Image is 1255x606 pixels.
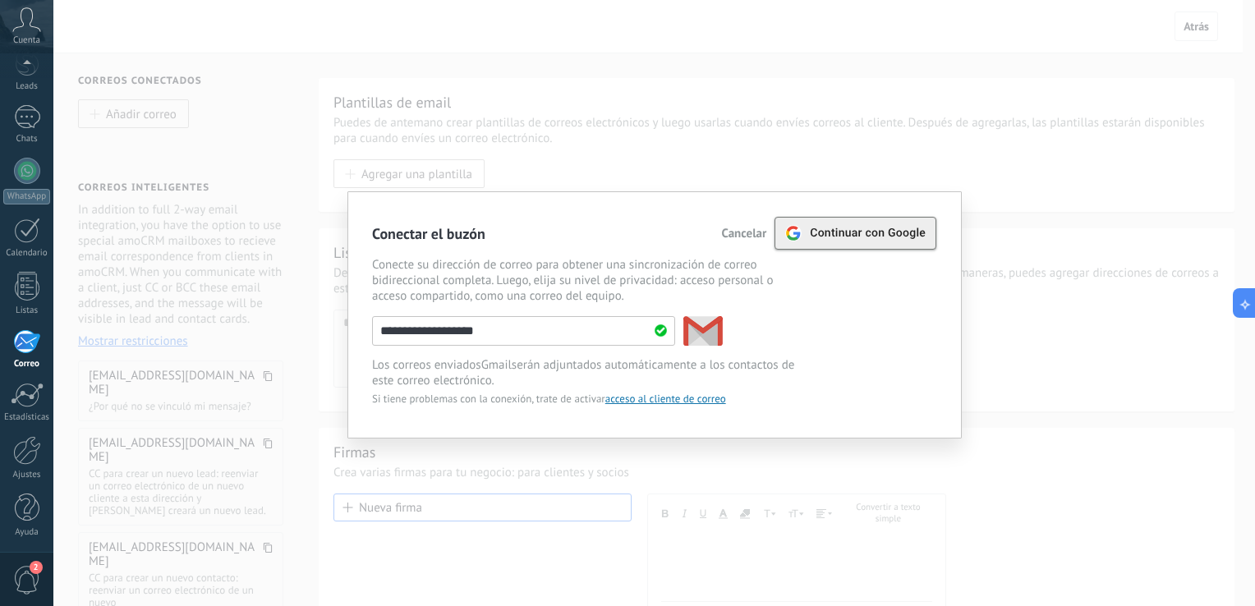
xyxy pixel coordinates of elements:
[3,412,51,423] div: Estadísticas
[372,218,485,249] span: Conectar el buzón
[3,81,51,92] div: Leads
[30,561,43,574] span: 2
[3,470,51,480] div: Ajustes
[481,357,512,373] span: Gmail
[3,134,51,145] div: Chats
[3,189,50,204] div: WhatsApp
[13,35,40,46] span: Cuenta
[721,228,766,240] span: Cancelar
[775,217,936,250] button: Continuar con Google
[3,359,51,370] div: Correo
[721,227,766,239] button: Cancelar
[810,227,926,240] span: Continuar con Google
[372,357,805,388] div: Los correos enviados serán adjuntados automáticamente a los contactos de este correo electrónico.
[3,527,51,538] div: Ayuda
[372,393,805,405] p: Si tiene problemas con la conexión, trate de activar
[3,305,51,316] div: Listas
[605,392,726,406] span: acceso al cliente de correo
[3,248,51,259] div: Calendario
[372,257,805,304] p: Conecte su dirección de correo para obtener una sincronización de correo bidireccional completa. ...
